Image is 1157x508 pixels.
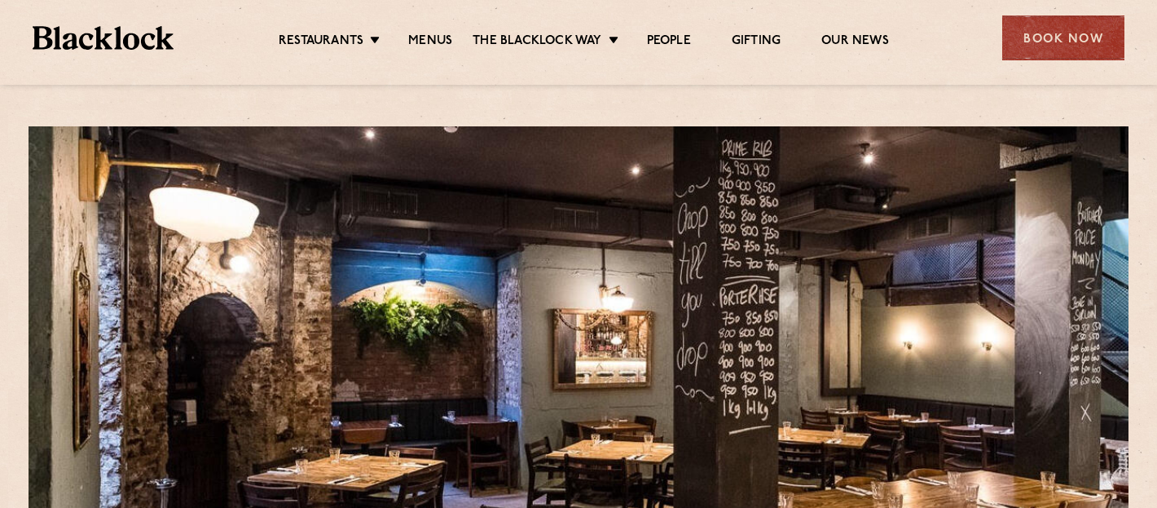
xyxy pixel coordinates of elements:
[821,33,889,51] a: Our News
[1002,15,1124,60] div: Book Now
[732,33,781,51] a: Gifting
[33,26,174,50] img: BL_Textured_Logo-footer-cropped.svg
[408,33,452,51] a: Menus
[279,33,363,51] a: Restaurants
[473,33,601,51] a: The Blacklock Way
[647,33,691,51] a: People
